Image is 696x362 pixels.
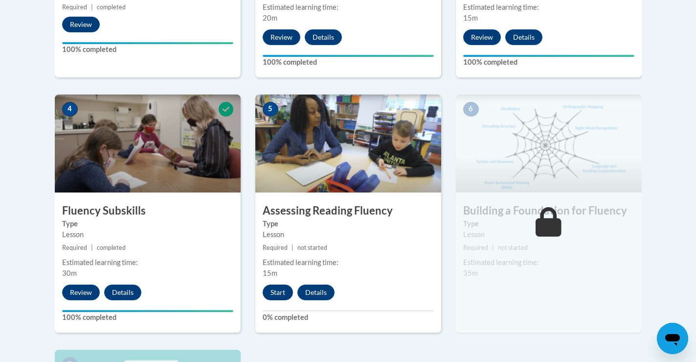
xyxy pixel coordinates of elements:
label: Type [463,218,634,229]
iframe: Button to launch messaging window [657,323,688,354]
div: Estimated learning time: [62,257,233,268]
button: Start [263,285,293,300]
span: 20m [263,14,277,22]
img: Course Image [456,95,642,193]
button: Review [62,285,100,300]
div: Your progress [463,55,634,57]
button: Details [297,285,335,300]
button: Review [263,29,300,45]
h3: Assessing Reading Fluency [255,203,441,218]
button: Details [104,285,141,300]
span: 15m [263,269,277,277]
span: | [292,244,293,251]
div: Lesson [263,229,434,240]
div: Estimated learning time: [463,2,634,13]
div: Lesson [463,229,634,240]
img: Course Image [255,95,441,193]
span: completed [97,244,126,251]
label: Type [263,218,434,229]
button: Details [305,29,342,45]
span: | [91,3,93,11]
span: 4 [62,102,78,117]
label: 100% completed [62,44,233,55]
img: Course Image [55,95,241,193]
button: Review [62,17,100,32]
span: 35m [463,269,478,277]
label: 100% completed [62,312,233,323]
span: Required [62,3,87,11]
span: 30m [62,269,77,277]
button: Details [505,29,542,45]
span: not started [498,244,528,251]
label: Type [62,218,233,229]
div: Estimated learning time: [263,2,434,13]
span: | [492,244,494,251]
span: 15m [463,14,478,22]
span: | [91,244,93,251]
h3: Building a Foundation for Fluency [456,203,642,218]
div: Lesson [62,229,233,240]
label: 100% completed [263,57,434,68]
h3: Fluency Subskills [55,203,241,218]
button: Review [463,29,501,45]
span: Required [463,244,488,251]
span: not started [297,244,327,251]
div: Your progress [263,55,434,57]
label: 0% completed [263,312,434,323]
label: 100% completed [463,57,634,68]
span: Required [263,244,288,251]
span: completed [97,3,126,11]
span: Required [62,244,87,251]
div: Estimated learning time: [463,257,634,268]
span: 6 [463,102,479,117]
div: Estimated learning time: [263,257,434,268]
span: 5 [263,102,278,117]
div: Your progress [62,310,233,312]
div: Your progress [62,42,233,44]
